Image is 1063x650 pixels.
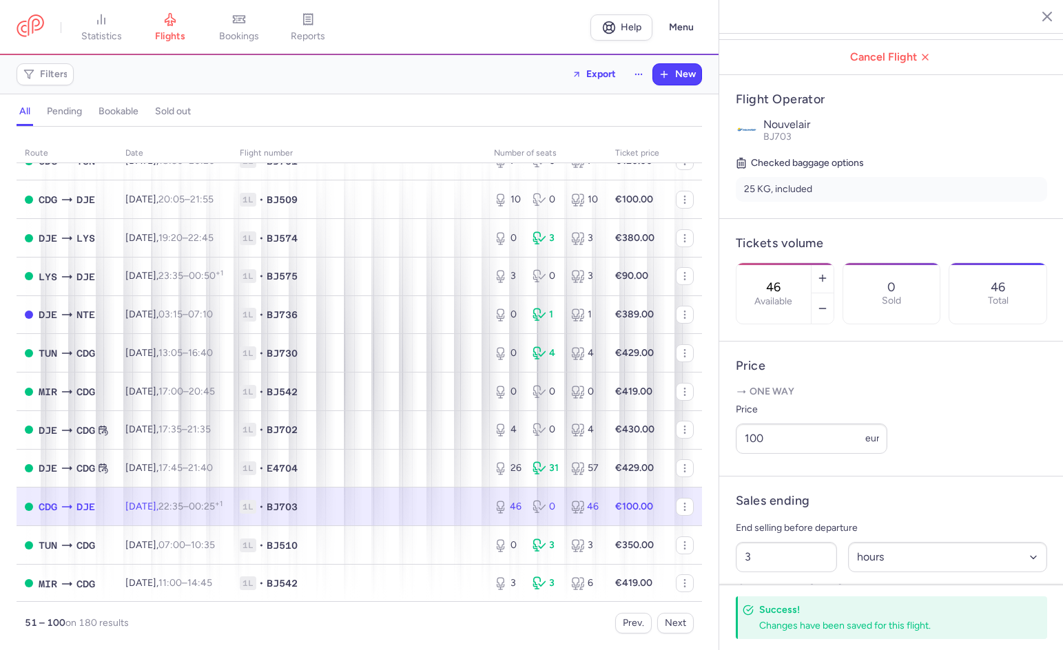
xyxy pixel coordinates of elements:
[155,30,185,43] span: flights
[76,423,95,438] span: CDG
[39,231,57,246] span: Djerba-Zarzis, Djerba, Tunisia
[736,401,887,418] label: Price
[621,22,641,32] span: Help
[615,347,654,359] strong: €429.00
[291,30,325,43] span: reports
[267,461,298,475] span: E4704
[533,231,560,245] div: 3
[76,231,95,246] span: St-Exupéry, Lyon, France
[267,346,298,360] span: BJ730
[259,538,264,552] span: •
[533,346,560,360] div: 4
[571,423,599,437] div: 4
[39,307,57,322] span: DJE
[47,105,82,118] h4: pending
[125,308,213,320] span: [DATE],
[675,69,696,80] span: New
[259,269,264,283] span: •
[158,347,213,359] span: –
[216,269,223,277] sup: +1
[563,63,625,85] button: Export
[810,583,905,595] strong: [DATE] 17:35 PM UTC
[188,462,213,474] time: 21:40
[267,308,298,322] span: BJ736
[533,538,560,552] div: 3
[39,192,57,207] span: Charles De Gaulle, Paris, France
[759,619,1017,632] div: Changes have been saved for this flight.
[187,423,211,435] time: 21:35
[533,500,560,514] div: 0
[494,576,522,590] div: 3
[76,461,95,476] span: Charles De Gaulle, Paris, France
[39,384,57,399] span: Habib Bourguiba, Monastir, Tunisia
[65,617,129,629] span: on 180 results
[125,423,211,435] span: [DATE],
[117,143,231,164] th: date
[259,500,264,514] span: •
[571,538,599,552] div: 3
[240,231,256,245] span: 1L
[158,577,212,589] span: –
[125,386,215,397] span: [DATE],
[267,538,298,552] span: BJ510
[39,461,57,476] span: Djerba-Zarzis, Djerba, Tunisia
[205,12,274,43] a: bookings
[615,308,654,320] strong: €389.00
[615,577,652,589] strong: €419.00
[39,346,57,361] span: Carthage, Tunis, Tunisia
[158,347,183,359] time: 13:05
[267,269,298,283] span: BJ575
[736,118,758,140] img: Nouvelair logo
[533,193,560,207] div: 0
[188,347,213,359] time: 16:40
[240,193,256,207] span: 1L
[259,346,264,360] span: •
[533,461,560,475] div: 31
[189,501,223,512] time: 00:25
[865,432,880,444] span: eur
[763,131,792,143] span: BJ703
[76,269,95,284] span: Djerba-Zarzis, Djerba, Tunisia
[736,583,1047,596] p: Sales close at
[188,308,213,320] time: 07:10
[158,462,183,474] time: 17:45
[571,385,599,399] div: 0
[736,358,1047,374] h4: Price
[259,461,264,475] span: •
[76,192,95,207] span: Djerba-Zarzis, Djerba, Tunisia
[615,386,652,397] strong: €419.00
[615,539,654,551] strong: €350.00
[125,232,214,244] span: [DATE],
[533,385,560,399] div: 0
[158,193,214,205] span: –
[267,385,298,399] span: BJ542
[259,385,264,399] span: •
[188,232,214,244] time: 22:45
[39,269,57,284] span: St-Exupéry, Lyon, France
[158,386,183,397] time: 17:00
[267,576,298,590] span: BJ542
[615,193,653,205] strong: €100.00
[988,295,1009,306] p: Total
[259,193,264,207] span: •
[759,603,1017,616] h4: Success!
[533,269,560,283] div: 0
[615,462,654,474] strong: €429.00
[76,346,95,361] span: Charles De Gaulle, Paris, France
[240,576,256,590] span: 1L
[39,576,57,591] span: Habib Bourguiba, Monastir, Tunisia
[494,500,522,514] div: 46
[533,423,560,437] div: 0
[158,308,183,320] time: 03:15
[67,12,136,43] a: statistics
[571,193,599,207] div: 10
[571,269,599,283] div: 3
[155,105,191,118] h4: sold out
[533,308,560,322] div: 1
[17,143,117,164] th: route
[267,500,298,514] span: BJ703
[259,576,264,590] span: •
[571,308,599,322] div: 1
[76,538,95,553] span: Charles De Gaulle, Paris, France
[571,346,599,360] div: 4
